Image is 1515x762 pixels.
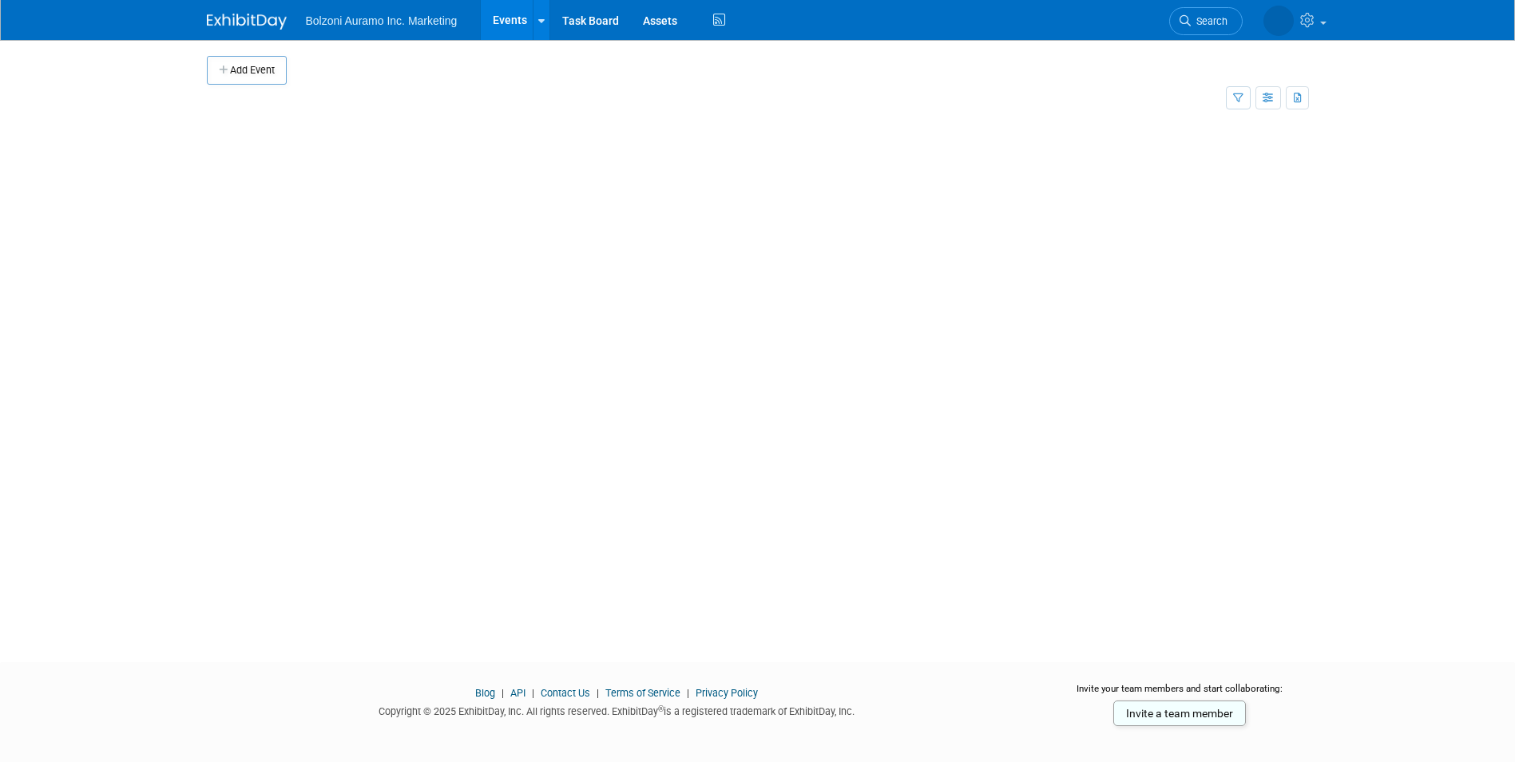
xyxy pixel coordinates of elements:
[1263,6,1294,36] img: Casey Coats
[541,687,590,699] a: Contact Us
[593,687,603,699] span: |
[475,687,495,699] a: Blog
[1191,15,1227,27] span: Search
[1051,682,1309,706] div: Invite your team members and start collaborating:
[207,56,287,85] button: Add Event
[696,687,758,699] a: Privacy Policy
[207,14,287,30] img: ExhibitDay
[1169,7,1243,35] a: Search
[498,687,508,699] span: |
[528,687,538,699] span: |
[683,687,693,699] span: |
[306,14,458,27] span: Bolzoni Auramo Inc. Marketing
[605,687,680,699] a: Terms of Service
[1113,700,1246,726] a: Invite a team member
[207,700,1028,719] div: Copyright © 2025 ExhibitDay, Inc. All rights reserved. ExhibitDay is a registered trademark of Ex...
[510,687,525,699] a: API
[658,704,664,713] sup: ®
